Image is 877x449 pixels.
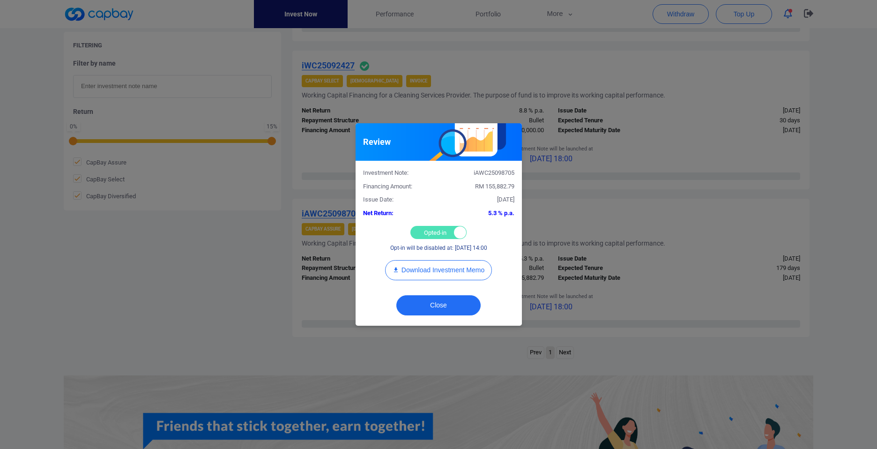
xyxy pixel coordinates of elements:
div: [DATE] [438,195,521,205]
div: 5.3 % p.a. [438,209,521,218]
div: Investment Note: [356,168,439,178]
span: RM 155,882.79 [475,183,514,190]
div: Issue Date: [356,195,439,205]
button: Close [396,295,481,315]
div: Financing Amount: [356,182,439,192]
h5: Review [363,136,391,148]
p: Opt-in will be disabled at: [DATE] 14:00 [390,244,487,253]
div: Net Return: [356,209,439,218]
button: Download Investment Memo [385,260,492,280]
div: iAWC25098705 [438,168,521,178]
